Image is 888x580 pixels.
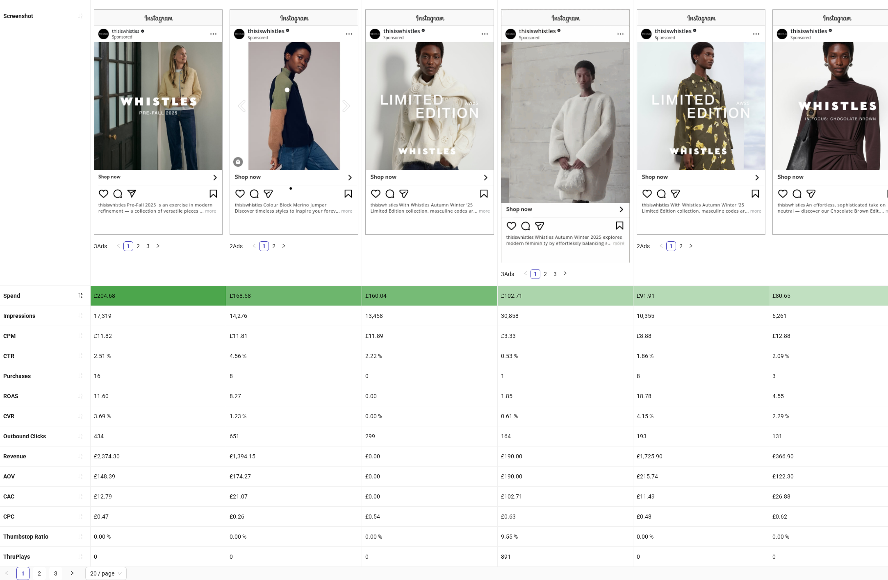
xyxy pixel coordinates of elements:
div: £11.81 [226,326,362,346]
div: £0.00 [362,446,497,466]
span: sort-ascending [77,313,83,318]
span: sort-ascending [77,554,83,560]
div: 2.22 % [362,346,497,366]
span: sort-ascending [77,534,83,539]
div: 0 [362,366,497,386]
span: sort-ascending [77,494,83,499]
a: 2 [676,242,685,251]
b: CVR [3,413,14,419]
div: 1.23 % [226,406,362,426]
div: 9.55 % [498,527,633,546]
b: CAC [3,493,14,500]
img: Screenshot 6870965888731 [94,9,223,235]
span: left [116,243,121,248]
div: £204.68 [91,286,226,306]
span: right [688,243,693,248]
span: sort-ascending [77,393,83,399]
li: 3 [550,269,560,279]
span: right [281,243,286,248]
b: CPC [3,513,14,520]
a: 1 [667,242,676,251]
b: ThruPlays [3,553,30,560]
li: Previous Page [656,241,666,251]
li: Next Page [66,567,79,580]
div: £0.48 [633,507,769,526]
li: Next Page [279,241,289,251]
li: 1 [123,241,133,251]
img: Screenshot 6905542740331 [365,9,494,235]
li: 2 [269,241,279,251]
button: right [279,241,289,251]
div: £91.91 [633,286,769,306]
div: £12.79 [91,487,226,506]
li: 3 [143,241,153,251]
span: left [523,271,528,276]
div: £2,374.30 [91,446,226,466]
b: Purchases [3,373,31,379]
div: 18.78 [633,386,769,406]
div: 0.53 % [498,346,633,366]
div: £102.71 [498,286,633,306]
div: 30,858 [498,306,633,326]
div: £148.39 [91,467,226,486]
li: Next Page [560,269,570,279]
div: 8 [633,366,769,386]
div: £102.71 [498,487,633,506]
span: left [659,243,664,248]
div: £168.58 [226,286,362,306]
li: 2 [33,567,46,580]
button: left [521,269,531,279]
div: 0.00 % [633,527,769,546]
li: 1 [259,241,269,251]
li: Next Page [153,241,163,251]
span: 3 Ads [94,243,107,249]
li: 2 [676,241,686,251]
span: sort-descending [77,292,83,298]
div: 0.61 % [498,406,633,426]
div: 4.15 % [633,406,769,426]
span: left [252,243,257,248]
div: £174.27 [226,467,362,486]
a: 3 [551,270,560,279]
b: AOV [3,473,15,480]
div: £190.00 [498,467,633,486]
li: 2 [540,269,550,279]
button: left [114,241,123,251]
img: Screenshot 6905542740131 [637,9,765,235]
div: 193 [633,426,769,446]
div: £0.00 [362,487,497,506]
a: 3 [50,567,62,580]
span: sort-ascending [77,333,83,338]
div: 1 [498,366,633,386]
li: Next Page [686,241,696,251]
div: 0 [226,547,362,566]
div: 0.00 % [362,527,497,546]
span: right [70,571,75,575]
div: £0.63 [498,507,633,526]
div: 434 [91,426,226,446]
div: 10,355 [633,306,769,326]
div: £215.74 [633,467,769,486]
span: 2 Ads [637,243,650,249]
div: 13,458 [362,306,497,326]
div: 0 [91,547,226,566]
div: 1.86 % [633,346,769,366]
div: £0.54 [362,507,497,526]
span: sort-ascending [77,413,83,419]
b: Spend [3,292,20,299]
div: 0.00 % [362,406,497,426]
span: sort-ascending [77,373,83,378]
span: right [562,271,567,276]
li: 3 [49,567,62,580]
div: 0.00 % [91,527,226,546]
a: 3 [143,242,153,251]
div: £0.26 [226,507,362,526]
div: 4.56 % [226,346,362,366]
div: 0 [633,547,769,566]
li: 1 [666,241,676,251]
b: Thumbstop Ratio [3,533,48,540]
a: 2 [134,242,143,251]
a: 2 [541,270,550,279]
div: 0.00 [362,386,497,406]
div: £21.07 [226,487,362,506]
